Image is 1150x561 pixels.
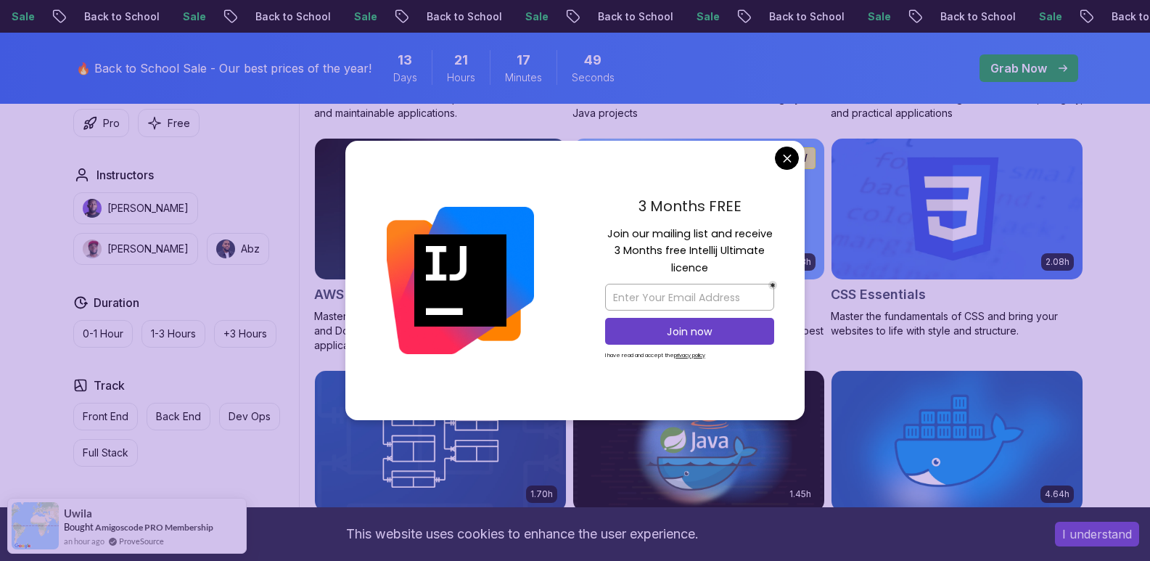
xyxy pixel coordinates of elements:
p: [PERSON_NAME] [107,201,189,216]
p: Sale [1025,9,1072,24]
button: instructor img[PERSON_NAME] [73,233,198,265]
a: Amigoscode PRO Membership [95,522,213,533]
a: CI/CD with GitHub Actions card2.63hNEWCI/CD with GitHub ActionsProMaster CI/CD pipelines with Git... [572,138,825,353]
p: Grab Now [990,60,1047,77]
p: Sale [683,9,729,24]
p: 4.64h [1045,488,1069,500]
button: Back End [147,403,210,430]
p: Master AWS services like EC2, RDS, VPC, Route 53, and Docker to deploy and manage scalable cloud ... [314,309,567,353]
p: Pro [103,116,120,131]
p: Sale [854,9,900,24]
p: Back End [156,409,201,424]
span: Uwila [64,507,92,520]
span: Days [393,70,417,85]
p: [PERSON_NAME] [107,242,189,256]
img: provesource social proof notification image [12,502,59,549]
button: Pro [73,109,129,137]
p: 1.70h [530,488,553,500]
span: Hours [447,70,475,85]
h2: Track [94,377,125,394]
p: 0-1 Hour [83,327,123,341]
div: This website uses cookies to enhance the user experience. [11,518,1033,550]
img: Docker for Java Developers card [573,371,824,512]
h2: AWS for Developers [314,284,443,305]
img: Database Design & Implementation card [315,371,566,512]
p: Back to School [755,9,854,24]
p: Front End [83,409,128,424]
img: instructor img [83,239,102,258]
img: instructor img [216,239,235,258]
button: instructor imgAbz [207,233,269,265]
span: Bought [64,521,94,533]
h2: Duration [94,294,139,311]
p: Back to School [584,9,683,24]
p: 2.08h [1046,256,1069,268]
p: Back to School [927,9,1025,24]
p: 1.45h [789,488,811,500]
span: 49 Seconds [584,50,601,70]
a: AWS for Developers card2.73hJUST RELEASEDAWS for DevelopersProMaster AWS services like EC2, RDS, ... [314,138,567,353]
span: 21 Hours [454,50,468,70]
p: Learn advanced Java concepts to build scalable and maintainable applications. [314,91,567,120]
img: instructor img [83,199,102,218]
span: 13 Days [398,50,412,70]
h2: Instructors [96,166,154,184]
button: Dev Ops [219,403,280,430]
p: Dev Ops [229,409,271,424]
a: ProveSource [119,535,164,547]
p: +3 Hours [223,327,267,341]
button: Front End [73,403,138,430]
p: Learn how to use Maven to build and manage your Java projects [572,91,825,120]
img: CSS Essentials card [831,139,1083,279]
span: Minutes [505,70,542,85]
button: +3 Hours [214,320,276,348]
p: Back to School [242,9,340,24]
h2: CSS Essentials [831,284,926,305]
p: Back to School [70,9,169,24]
span: Seconds [572,70,615,85]
p: Advanced database management with SQL, integrity, and practical applications [831,91,1083,120]
p: Abz [241,242,260,256]
button: Accept cookies [1055,522,1139,546]
a: CSS Essentials card2.08hCSS EssentialsMaster the fundamentals of CSS and bring your websites to l... [831,138,1083,338]
p: Sale [340,9,387,24]
p: 🔥 Back to School Sale - Our best prices of the year! [76,60,371,77]
img: CI/CD with GitHub Actions card [573,139,824,279]
p: Master the fundamentals of CSS and bring your websites to life with style and structure. [831,309,1083,338]
img: Docker For Professionals card [831,371,1083,512]
img: AWS for Developers card [315,139,566,279]
p: Sale [169,9,215,24]
p: Free [168,116,190,131]
button: Full Stack [73,439,138,467]
button: Free [138,109,200,137]
p: Full Stack [83,446,128,460]
p: Back to School [413,9,512,24]
button: 1-3 Hours [141,320,205,348]
span: an hour ago [64,535,104,547]
button: 0-1 Hour [73,320,133,348]
p: 1-3 Hours [151,327,196,341]
h2: Level [94,496,124,513]
button: instructor img[PERSON_NAME] [73,192,198,224]
p: Sale [512,9,558,24]
span: 17 Minutes [517,50,530,70]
